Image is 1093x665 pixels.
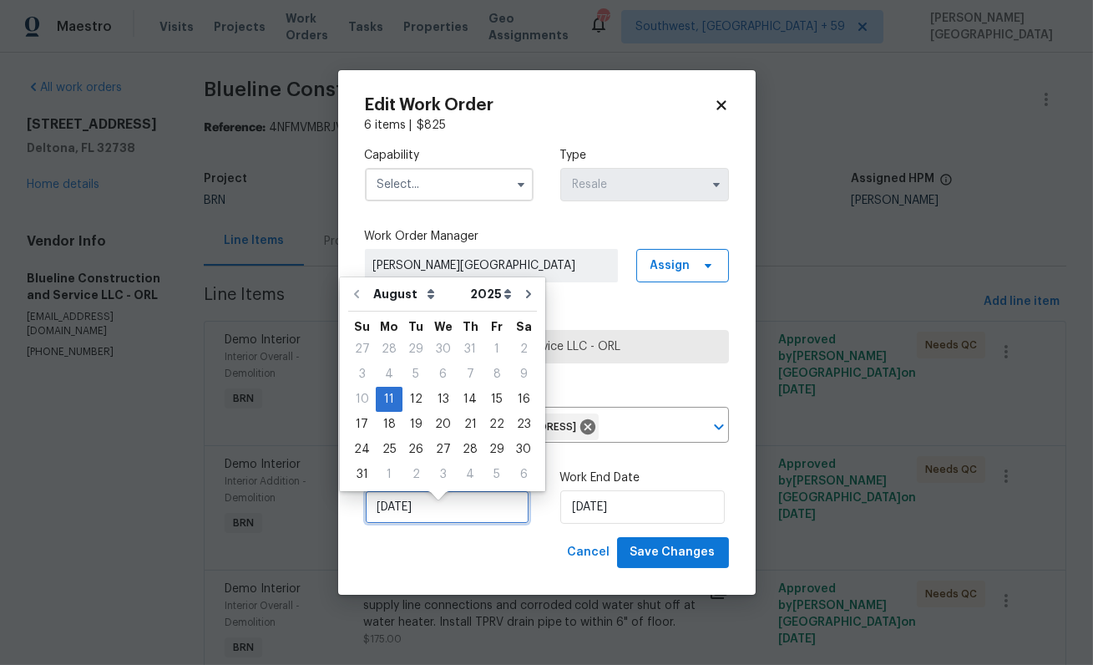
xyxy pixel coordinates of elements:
[560,490,725,524] input: M/D/YYYY
[483,412,510,437] div: Fri Aug 22 2025
[429,387,457,412] div: Wed Aug 13 2025
[376,462,402,487] div: Mon Sep 01 2025
[516,321,532,332] abbr: Saturday
[483,337,510,362] div: Fri Aug 01 2025
[483,362,510,387] div: Fri Aug 08 2025
[402,463,429,486] div: 2
[483,463,510,486] div: 5
[348,413,376,436] div: 17
[483,413,510,436] div: 22
[429,337,457,362] div: Wed Jul 30 2025
[560,147,729,164] label: Type
[402,338,429,361] div: 29
[376,413,402,436] div: 18
[429,412,457,437] div: Wed Aug 20 2025
[348,388,376,411] div: 10
[510,412,537,437] div: Sat Aug 23 2025
[402,388,429,411] div: 12
[483,338,510,361] div: 1
[402,462,429,487] div: Tue Sep 02 2025
[348,412,376,437] div: Sun Aug 17 2025
[344,277,369,311] button: Go to previous month
[376,388,402,411] div: 11
[348,387,376,412] div: Sun Aug 10 2025
[510,362,537,387] div: Sat Aug 09 2025
[561,537,617,568] button: Cancel
[354,321,370,332] abbr: Sunday
[376,363,402,386] div: 4
[560,168,729,201] input: Select...
[510,337,537,362] div: Sat Aug 02 2025
[429,462,457,487] div: Wed Sep 03 2025
[429,463,457,486] div: 3
[429,438,457,461] div: 27
[491,321,503,332] abbr: Friday
[376,362,402,387] div: Mon Aug 04 2025
[402,362,429,387] div: Tue Aug 05 2025
[417,119,447,131] span: $ 825
[402,413,429,436] div: 19
[429,362,457,387] div: Wed Aug 06 2025
[463,321,478,332] abbr: Thursday
[402,412,429,437] div: Tue Aug 19 2025
[402,337,429,362] div: Tue Jul 29 2025
[365,117,729,134] div: 6 items |
[365,490,529,524] input: M/D/YYYY
[457,412,483,437] div: Thu Aug 21 2025
[457,438,483,461] div: 28
[376,337,402,362] div: Mon Jul 28 2025
[483,387,510,412] div: Fri Aug 15 2025
[376,338,402,361] div: 28
[560,470,729,486] label: Work End Date
[650,257,691,274] span: Assign
[510,437,537,462] div: Sat Aug 30 2025
[429,363,457,386] div: 6
[429,338,457,361] div: 30
[348,438,376,461] div: 24
[402,438,429,461] div: 26
[510,462,537,487] div: Sat Sep 06 2025
[380,321,398,332] abbr: Monday
[516,277,541,311] button: Go to next month
[373,257,610,274] span: [PERSON_NAME][GEOGRAPHIC_DATA]
[376,463,402,486] div: 1
[457,463,483,486] div: 4
[376,437,402,462] div: Mon Aug 25 2025
[365,97,714,114] h2: Edit Work Order
[379,338,715,355] span: Blueline Construction and Service LLC - ORL
[457,437,483,462] div: Thu Aug 28 2025
[466,282,516,307] select: Year
[457,387,483,412] div: Thu Aug 14 2025
[630,542,716,563] span: Save Changes
[568,542,610,563] span: Cancel
[348,463,376,486] div: 31
[483,462,510,487] div: Fri Sep 05 2025
[457,413,483,436] div: 21
[365,168,534,201] input: Select...
[376,387,402,412] div: Mon Aug 11 2025
[510,387,537,412] div: Sat Aug 16 2025
[348,362,376,387] div: Sun Aug 03 2025
[348,337,376,362] div: Sun Jul 27 2025
[369,282,466,307] select: Month
[483,438,510,461] div: 29
[348,338,376,361] div: 27
[483,437,510,462] div: Fri Aug 29 2025
[707,415,731,439] button: Open
[348,437,376,462] div: Sun Aug 24 2025
[434,321,453,332] abbr: Wednesday
[457,462,483,487] div: Thu Sep 04 2025
[510,413,537,436] div: 23
[402,363,429,386] div: 5
[376,438,402,461] div: 25
[457,337,483,362] div: Thu Jul 31 2025
[429,437,457,462] div: Wed Aug 27 2025
[365,309,729,326] label: Trade Partner
[402,387,429,412] div: Tue Aug 12 2025
[457,388,483,411] div: 14
[706,175,726,195] button: Show options
[457,362,483,387] div: Thu Aug 07 2025
[457,338,483,361] div: 31
[348,462,376,487] div: Sun Aug 31 2025
[510,388,537,411] div: 16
